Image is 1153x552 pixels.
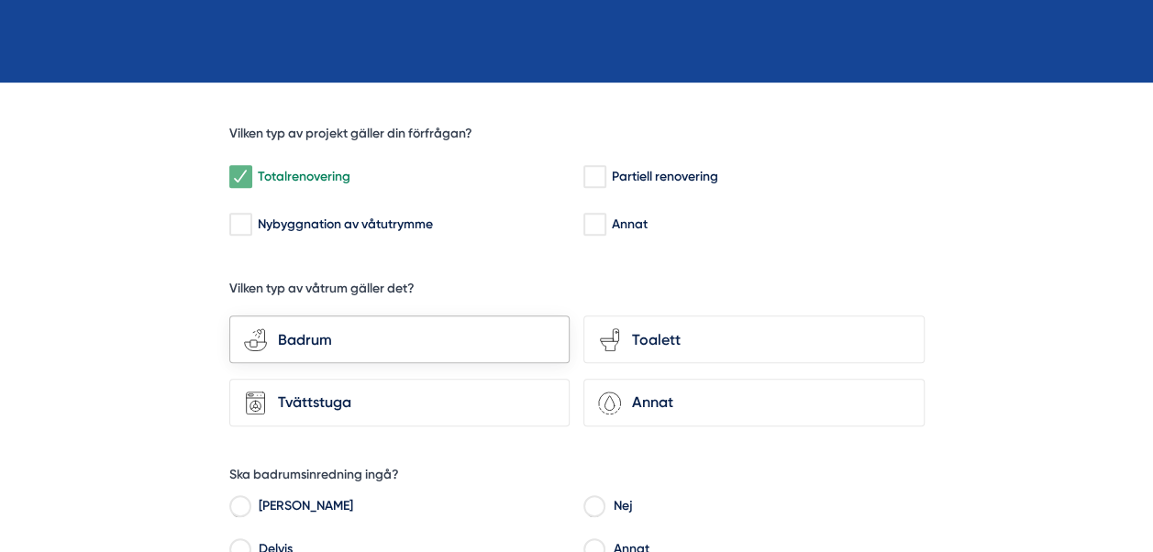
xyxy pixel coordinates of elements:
[229,501,250,517] input: Ja
[229,466,399,489] h5: Ska badrumsinredning ingå?
[583,501,604,517] input: Nej
[604,495,925,523] label: Nej
[583,215,604,234] input: Annat
[583,168,604,186] input: Partiell renovering
[229,215,250,234] input: Nybyggnation av våtutrymme
[229,125,472,148] h5: Vilken typ av projekt gäller din förfrågan?
[229,280,415,303] h5: Vilken typ av våtrum gäller det?
[249,495,570,523] label: [PERSON_NAME]
[229,168,250,186] input: Totalrenovering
